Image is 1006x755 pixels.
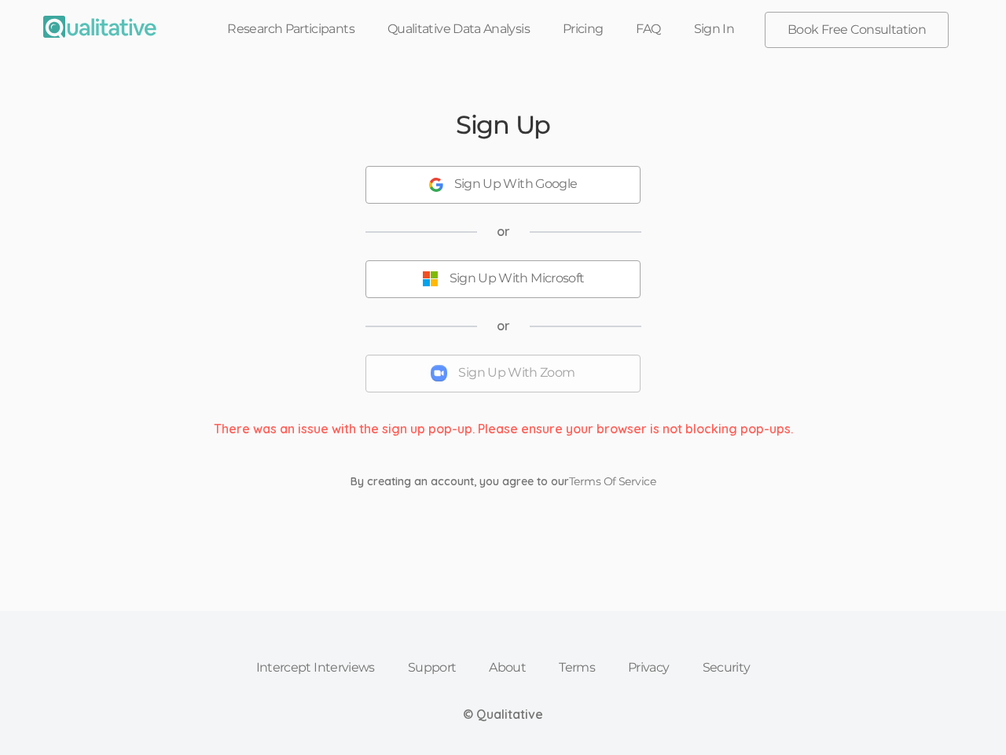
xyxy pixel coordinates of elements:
[422,271,439,287] img: Sign Up With Microsoft
[454,175,578,193] div: Sign Up With Google
[619,12,677,46] a: FAQ
[211,12,371,46] a: Research Participants
[240,650,391,685] a: Intercept Interviews
[365,260,641,298] button: Sign Up With Microsoft
[450,270,585,288] div: Sign Up With Microsoft
[391,650,473,685] a: Support
[569,474,655,488] a: Terms Of Service
[458,364,575,382] div: Sign Up With Zoom
[371,12,546,46] a: Qualitative Data Analysis
[677,12,751,46] a: Sign In
[365,166,641,204] button: Sign Up With Google
[431,365,447,381] img: Sign Up With Zoom
[463,705,543,724] div: © Qualitative
[429,178,443,192] img: Sign Up With Google
[497,223,510,241] span: or
[497,317,510,335] span: or
[43,16,156,38] img: Qualitative
[365,355,641,392] button: Sign Up With Zoom
[202,420,805,438] div: There was an issue with the sign up pop-up. Please ensure your browser is not blocking pop-ups.
[456,111,550,138] h2: Sign Up
[339,473,667,489] div: By creating an account, you agree to our
[766,13,948,47] a: Book Free Consultation
[611,650,686,685] a: Privacy
[546,12,620,46] a: Pricing
[686,650,767,685] a: Security
[542,650,611,685] a: Terms
[472,650,542,685] a: About
[927,679,1006,755] iframe: Chat Widget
